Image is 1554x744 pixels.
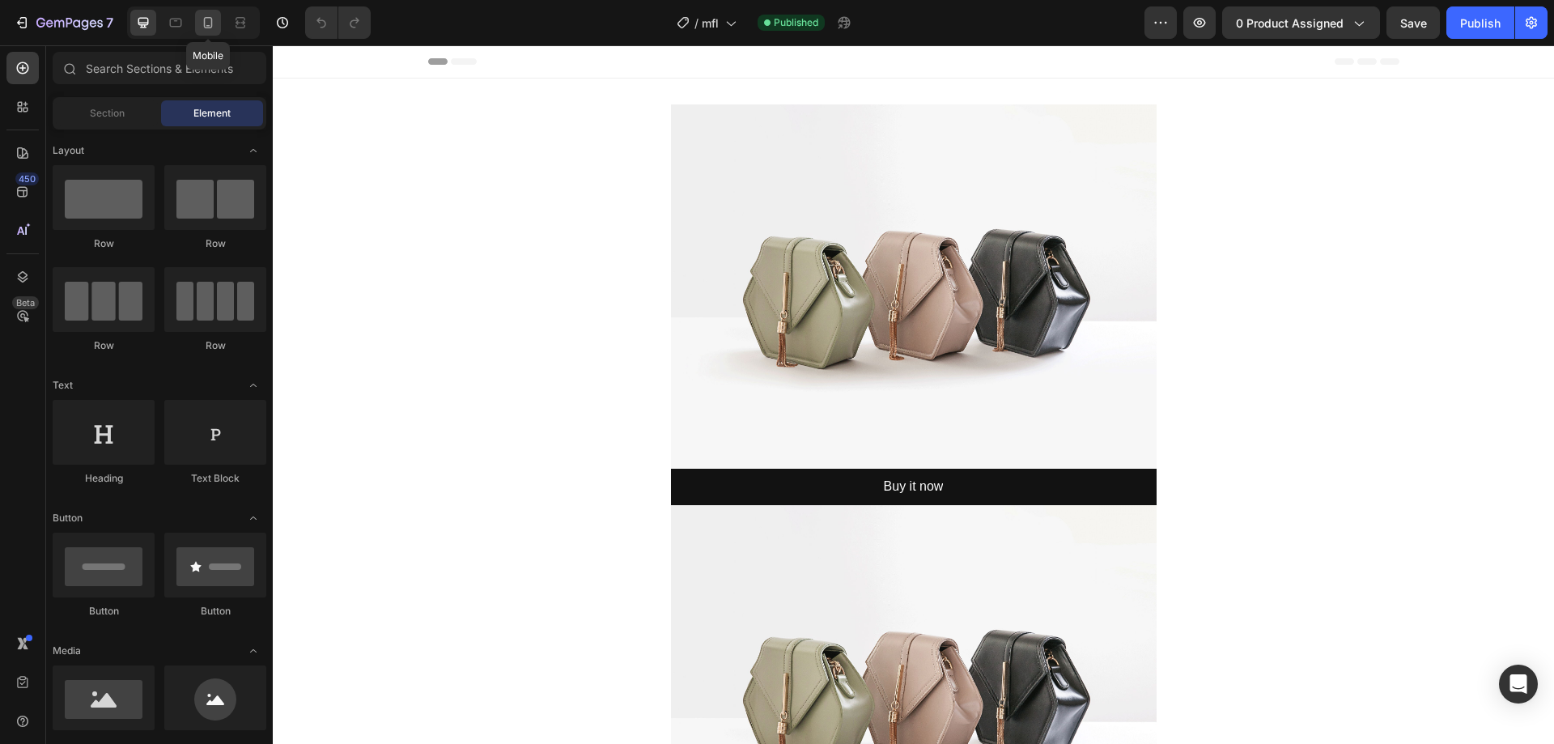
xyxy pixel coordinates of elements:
span: Button [53,511,83,525]
span: Toggle open [240,372,266,398]
span: Toggle open [240,505,266,531]
span: Text [53,378,73,393]
p: 7 [106,13,113,32]
div: Button [53,604,155,619]
span: Element [193,106,231,121]
div: Beta [12,296,39,309]
div: Text Block [164,471,266,486]
div: Row [164,338,266,353]
span: Toggle open [240,138,266,164]
span: Save [1400,16,1427,30]
img: MY FAMILY LABS [717,3,830,52]
span: Layout [53,143,84,158]
button: Publish [1446,6,1514,39]
div: Row [53,236,155,251]
span: Toggle open [240,638,266,664]
div: Publish [1460,15,1501,32]
div: Open Intercom Messenger [1499,665,1538,704]
span: 0 product assigned [1236,15,1344,32]
div: Heading [53,471,155,486]
button: Save [1386,6,1440,39]
span: Media [53,644,81,658]
iframe: Design area [273,45,1554,744]
button: 7 [6,6,121,39]
div: Row [53,338,155,353]
span: Section [90,106,125,121]
div: Row [164,236,266,251]
span: Published [774,15,818,30]
button: Buy it now [398,423,884,460]
div: Buy it now [611,430,671,453]
span: mfl [702,15,719,32]
div: Button [164,604,266,619]
input: Search Sections & Elements [53,52,266,84]
span: / [694,15,698,32]
div: Undo/Redo [305,6,371,39]
div: 450 [15,172,39,185]
button: 0 product assigned [1222,6,1380,39]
